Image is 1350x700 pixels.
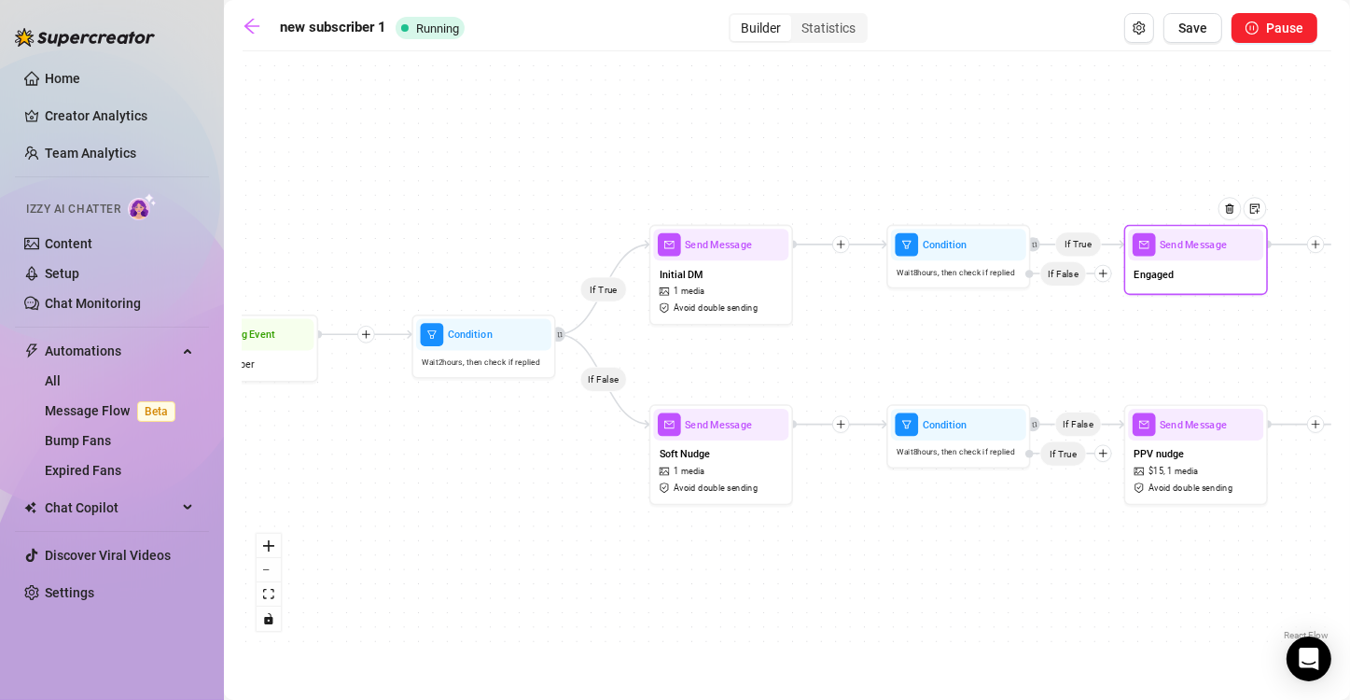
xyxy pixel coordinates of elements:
[422,357,539,369] span: Wait 2 hours, then check if replied
[1178,21,1207,35] span: Save
[1133,233,1156,257] span: mail
[1167,465,1199,479] span: 1 media
[1134,266,1175,282] span: Engaged
[45,146,136,161] a: Team Analytics
[660,467,672,477] span: picture
[836,240,846,250] span: plus
[257,558,281,582] button: zoom out
[185,357,255,372] span: New Subscriber
[557,334,650,424] g: Edge from 1c34272b-b0e0-4869-b028-5c72839cebad to ec548d31-35d0-4b72-86fa-48a207f1171b
[24,343,39,358] span: thunderbolt
[923,416,967,432] span: Condition
[45,433,111,448] a: Bump Fans
[660,303,672,314] span: safety-certificate
[649,225,793,326] div: mailSend MessageInitial DMpicture1 mediasafety-certificateAvoid double sending
[896,233,919,257] span: filter
[128,193,157,220] img: AI Chatter
[1311,419,1321,429] span: plus
[1311,240,1321,250] span: plus
[660,266,703,282] span: Initial DM
[45,585,94,600] a: Settings
[1148,465,1165,479] span: $ 15 ,
[45,101,194,131] a: Creator Analytics
[1124,225,1268,296] div: TrashSticky NotemailSend MessageEngaged
[923,237,967,253] span: Condition
[257,534,281,631] div: React Flow controls
[1028,421,1038,427] span: retweet
[649,404,793,505] div: mailSend MessageSoft Nudgepicture1 mediasafety-certificateAvoid double sending
[685,237,752,253] span: Send Message
[674,301,758,315] span: Avoid double sending
[886,225,1030,289] div: filterConditionWait8hours, then check if repliedIf False
[685,416,752,432] span: Send Message
[1160,237,1227,253] span: Send Message
[658,413,681,437] span: mail
[557,245,650,334] g: Edge from 1c34272b-b0e0-4869-b028-5c72839cebad to c7f338cc-9af0-4755-b5c4-ee81870ea716
[45,266,79,281] a: Setup
[1134,467,1147,477] span: picture
[1160,416,1227,432] span: Send Message
[45,71,80,86] a: Home
[1284,630,1329,640] a: React Flow attribution
[243,17,261,35] span: arrow-left
[257,607,281,631] button: toggle interactivity
[660,483,672,494] span: safety-certificate
[1134,446,1185,462] span: PPV nudge
[1124,13,1154,43] button: Open Exit Rules
[137,401,175,422] span: Beta
[897,266,1014,278] span: Wait 8 hours, then check if replied
[674,285,705,299] span: 1 media
[729,13,868,43] div: segmented control
[45,236,92,251] a: Content
[1249,203,1260,214] img: Sticky Note
[45,493,177,523] span: Chat Copilot
[45,548,171,563] a: Discover Viral Videos
[174,315,318,382] div: play-circleStarting EventNew Subscriber
[553,331,564,338] span: retweet
[210,327,274,343] span: Starting Event
[1124,404,1268,505] div: mailSend MessagePPV nudgepicture$15,1 mediasafety-certificateAvoid double sending
[660,446,711,462] span: Soft Nudge
[886,404,1030,469] div: filterConditionWait8hours, then check if repliedIf True
[674,465,705,479] span: 1 media
[836,419,846,429] span: plus
[416,21,459,35] span: Running
[731,15,791,41] div: Builder
[1224,203,1235,214] img: Trash
[24,501,36,514] img: Chat Copilot
[1133,21,1146,35] span: setting
[1098,269,1108,279] span: plus
[658,233,681,257] span: mail
[45,373,61,388] a: All
[243,17,271,39] a: arrow-left
[1148,482,1232,496] span: Avoid double sending
[1134,483,1147,494] span: safety-certificate
[674,482,758,496] span: Avoid double sending
[26,201,120,218] span: Izzy AI Chatter
[15,28,155,47] img: logo-BBDzfeDw.svg
[1040,261,1087,287] span: If False
[1246,21,1259,35] span: pause-circle
[448,327,493,343] span: Condition
[45,403,183,418] a: Message FlowBeta
[257,582,281,607] button: fit view
[411,315,555,379] div: filterConditionWait2hours, then check if replied
[791,15,866,41] div: Statistics
[421,323,444,346] span: filter
[896,413,919,437] span: filter
[1163,13,1222,43] button: Save Flow
[897,446,1014,458] span: Wait 8 hours, then check if replied
[45,296,141,311] a: Chat Monitoring
[280,19,386,35] strong: new subscriber 1
[1098,448,1108,458] span: plus
[1287,637,1331,681] div: Open Intercom Messenger
[45,463,121,478] a: Expired Fans
[1232,13,1317,43] button: Pause
[1133,413,1156,437] span: mail
[1040,441,1087,466] span: If True
[660,287,672,297] span: picture
[45,336,177,366] span: Automations
[1266,21,1303,35] span: Pause
[1028,241,1038,247] span: retweet
[361,329,371,340] span: plus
